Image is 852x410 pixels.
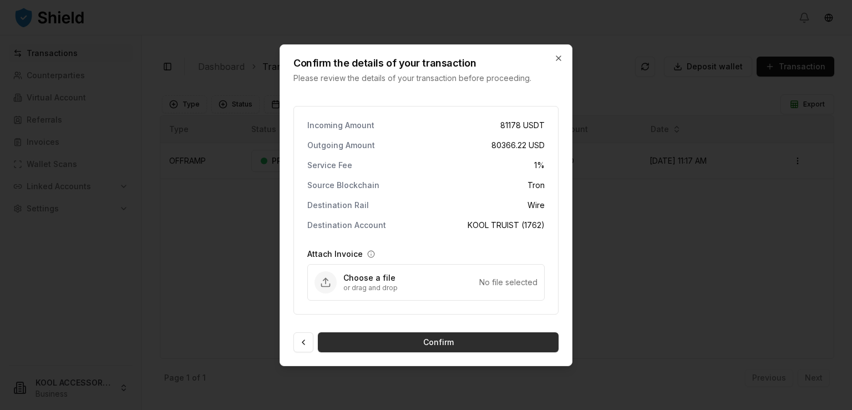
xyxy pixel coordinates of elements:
[307,221,386,229] p: Destination Account
[479,277,537,288] div: No file selected
[468,220,545,231] span: KOOL TRUIST (1762)
[307,249,363,260] label: Attach Invoice
[307,264,545,301] div: Upload Attach Invoice
[318,332,559,352] button: Confirm
[293,58,536,68] h2: Confirm the details of your transaction
[307,161,352,169] p: Service Fee
[343,272,479,284] p: Choose a file
[528,180,545,191] span: Tron
[528,200,545,211] span: Wire
[491,140,545,151] span: 80366.22 USD
[293,73,536,84] p: Please review the details of your transaction before proceeding.
[307,181,379,189] p: Source Blockchain
[307,122,374,129] p: Incoming Amount
[307,201,369,209] p: Destination Rail
[534,160,545,171] span: 1 %
[307,141,375,149] p: Outgoing Amount
[500,120,545,131] span: 81178 USDT
[343,284,479,292] p: or drag and drop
